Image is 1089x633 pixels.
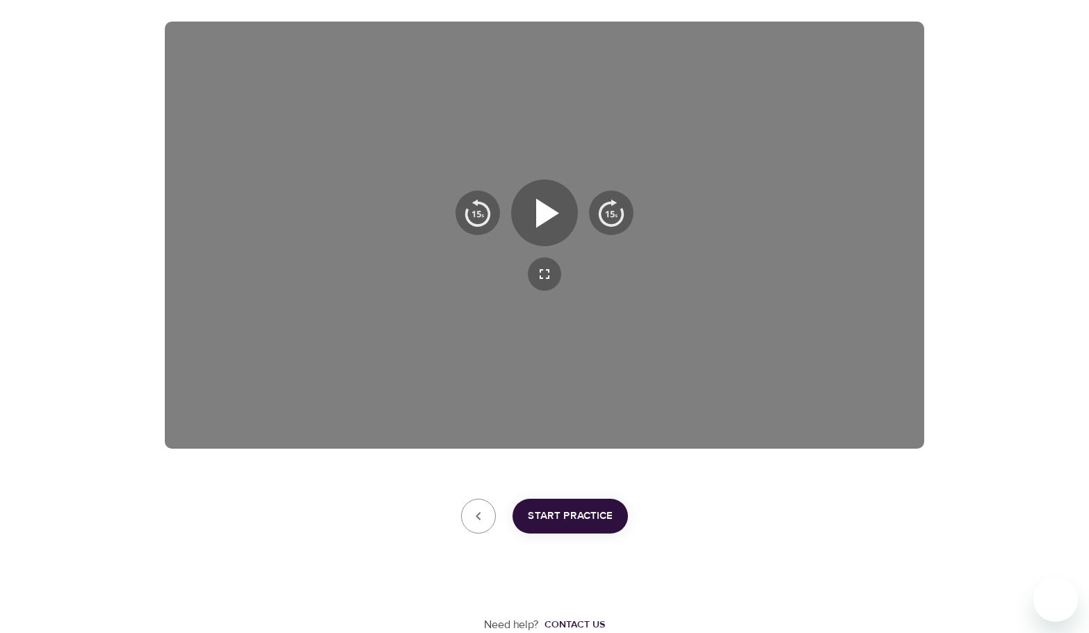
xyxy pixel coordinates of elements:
[597,199,625,227] img: 15s_next.svg
[539,618,605,632] a: Contact us
[513,499,628,534] button: Start Practice
[484,617,539,633] p: Need help?
[544,618,605,632] div: Contact us
[1033,577,1078,622] iframe: Button to launch messaging window
[464,199,492,227] img: 15s_prev.svg
[528,507,613,525] span: Start Practice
